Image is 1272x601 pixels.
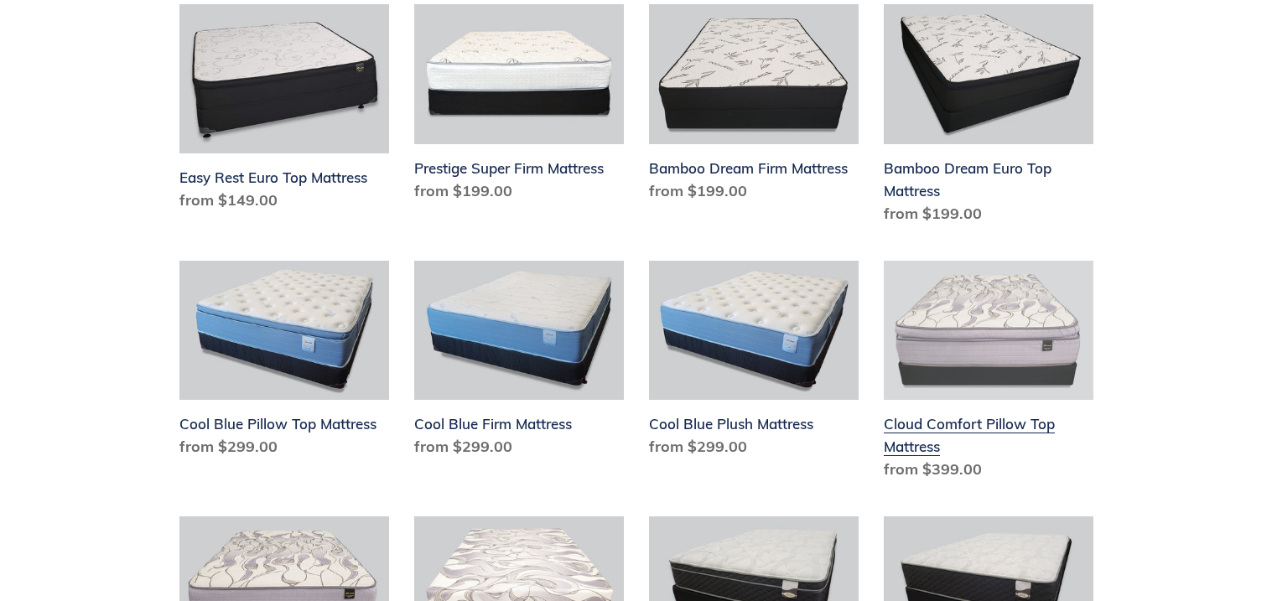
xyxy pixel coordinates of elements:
[179,261,389,465] a: Cool Blue Pillow Top Mattress
[884,4,1093,231] a: Bamboo Dream Euro Top Mattress
[414,4,624,209] a: Prestige Super Firm Mattress
[649,261,859,465] a: Cool Blue Plush Mattress
[884,261,1093,488] a: Cloud Comfort Pillow Top Mattress
[649,4,859,209] a: Bamboo Dream Firm Mattress
[179,4,389,218] a: Easy Rest Euro Top Mattress
[414,261,624,465] a: Cool Blue Firm Mattress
